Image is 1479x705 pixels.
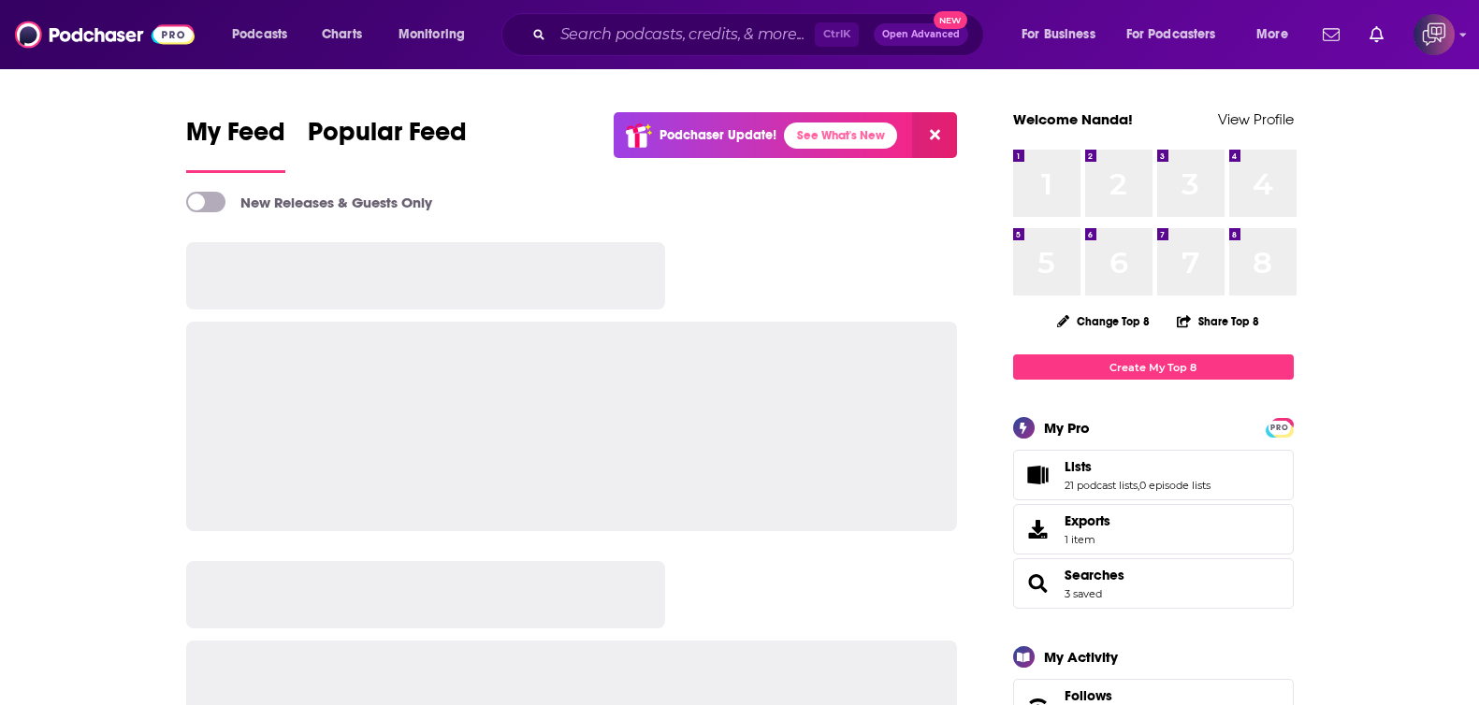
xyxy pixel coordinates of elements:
button: Change Top 8 [1046,309,1162,333]
a: See What's New [784,122,897,149]
span: Charts [322,22,362,48]
button: Open AdvancedNew [874,23,968,46]
button: open menu [1114,20,1243,50]
a: Welcome Nanda! [1013,110,1133,128]
button: Show profile menu [1414,14,1455,55]
a: Lists [1065,458,1211,475]
span: Exports [1065,512,1110,529]
span: Lists [1013,450,1294,500]
a: Exports [1013,504,1294,554]
a: Searches [1020,570,1057,597]
span: Podcasts [232,22,287,48]
a: 21 podcast lists [1065,479,1138,492]
span: For Podcasters [1126,22,1216,48]
a: 0 episode lists [1139,479,1211,492]
p: Podchaser Update! [660,127,776,143]
div: My Activity [1044,648,1118,666]
a: My Feed [186,116,285,173]
a: New Releases & Guests Only [186,192,432,212]
button: Share Top 8 [1176,303,1260,339]
a: 3 saved [1065,587,1102,600]
span: My Feed [186,116,285,159]
span: New [934,11,967,29]
img: User Profile [1414,14,1455,55]
img: Podchaser - Follow, Share and Rate Podcasts [15,17,195,52]
a: Searches [1065,567,1124,583]
span: 1 item [1065,533,1110,546]
div: My Pro [1044,419,1090,437]
a: Show notifications dropdown [1362,19,1391,50]
span: Popular Feed [308,116,467,159]
button: open menu [1008,20,1119,50]
a: Charts [310,20,373,50]
span: Open Advanced [882,30,960,39]
button: open menu [385,20,489,50]
a: PRO [1269,420,1291,434]
a: Create My Top 8 [1013,354,1294,380]
span: More [1256,22,1288,48]
span: Ctrl K [815,22,859,47]
span: Lists [1065,458,1092,475]
span: Follows [1065,687,1112,704]
span: Logged in as corioliscompany [1414,14,1455,55]
a: Popular Feed [308,116,467,173]
span: , [1138,479,1139,492]
button: open menu [1243,20,1312,50]
div: Search podcasts, credits, & more... [519,13,1002,56]
button: open menu [219,20,312,50]
span: Exports [1020,516,1057,542]
span: PRO [1269,421,1291,435]
span: Searches [1013,558,1294,609]
a: View Profile [1218,110,1294,128]
a: Show notifications dropdown [1315,19,1347,50]
span: For Business [1022,22,1095,48]
a: Follows [1065,687,1228,704]
span: Monitoring [399,22,465,48]
input: Search podcasts, credits, & more... [553,20,815,50]
a: Lists [1020,462,1057,488]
